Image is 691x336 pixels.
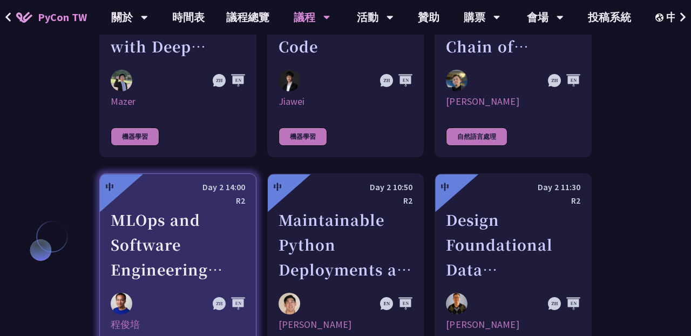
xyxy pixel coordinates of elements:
[279,194,413,207] div: R2
[655,14,666,22] img: Locale Icon
[279,318,413,331] div: [PERSON_NAME]
[16,12,32,23] img: Home icon of PyCon TW 2025
[446,194,580,207] div: R2
[446,70,468,91] img: Kevin Tseng
[279,127,327,146] div: 機器學習
[279,180,413,194] div: Day 2 10:50
[111,95,245,108] div: Mazer
[5,4,98,31] a: PyCon TW
[111,207,245,282] div: MLOps and Software Engineering Automation Challenges in Production
[279,293,300,314] img: Justin Lee
[279,207,413,282] div: Maintainable Python Deployments at Scale: Decoupling Build from Runtime
[111,180,245,194] div: Day 2 14:00
[446,318,580,331] div: [PERSON_NAME]
[111,318,245,331] div: 程俊培
[111,70,132,91] img: Mazer
[446,207,580,282] div: Design Foundational Data Engineering Observability
[111,293,132,314] img: 程俊培
[446,180,580,194] div: Day 2 11:30
[111,194,245,207] div: R2
[38,9,87,25] span: PyCon TW
[441,180,449,193] div: 中
[446,293,468,314] img: Shuhsi Lin
[111,127,159,146] div: 機器學習
[446,127,507,146] div: 自然語言處理
[273,180,282,193] div: 中
[446,95,580,108] div: [PERSON_NAME]
[279,95,413,108] div: Jiawei
[279,70,300,92] img: Jiawei
[105,180,114,193] div: 中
